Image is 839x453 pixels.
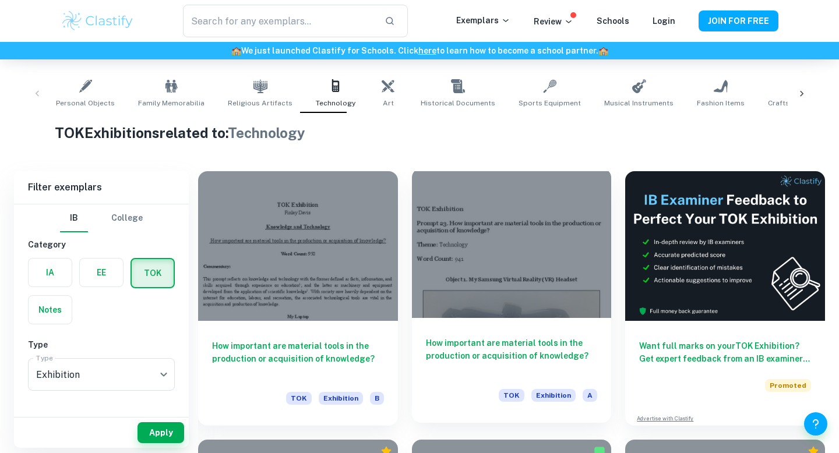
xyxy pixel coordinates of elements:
[231,46,241,55] span: 🏫
[383,98,394,108] span: Art
[80,259,123,286] button: EE
[183,5,375,37] input: Search for any exemplars...
[228,125,305,141] span: Technology
[198,171,398,426] a: How important are material tools in the production or acquisition of knowledge?TOKExhibitionB
[55,122,785,143] h1: TOK Exhibitions related to:
[228,98,292,108] span: Religious Artifacts
[418,46,436,55] a: here
[28,238,175,251] h6: Category
[212,339,384,378] h6: How important are material tools in the production or acquisition of knowledge?
[370,392,384,405] span: B
[456,14,510,27] p: Exemplars
[768,98,836,108] span: Crafts and Hobbies
[138,422,184,443] button: Apply
[699,10,778,31] button: JOIN FOR FREE
[36,353,53,363] label: Type
[61,9,135,33] img: Clastify logo
[804,412,827,436] button: Help and Feedback
[286,392,312,405] span: TOK
[625,171,825,426] a: Want full marks on yourTOK Exhibition? Get expert feedback from an IB examiner!PromotedAdvertise ...
[639,339,811,365] h6: Want full marks on your TOK Exhibition ? Get expert feedback from an IB examiner!
[111,204,143,232] button: College
[499,389,524,402] span: TOK
[29,259,72,286] button: IA
[28,409,175,422] h6: Grade
[28,358,175,391] div: Exhibition
[29,296,72,324] button: Notes
[426,337,598,375] h6: How important are material tools in the production or acquisition of knowledge?
[604,98,674,108] span: Musical Instruments
[14,171,189,204] h6: Filter exemplars
[316,98,355,108] span: Technology
[28,338,175,351] h6: Type
[2,44,837,57] h6: We just launched Clastify for Schools. Click to learn how to become a school partner.
[653,16,675,26] a: Login
[598,46,608,55] span: 🏫
[531,389,576,402] span: Exhibition
[765,379,811,392] span: Promoted
[637,415,693,423] a: Advertise with Clastify
[421,98,495,108] span: Historical Documents
[534,15,573,28] p: Review
[625,171,825,321] img: Thumbnail
[60,204,143,232] div: Filter type choice
[60,204,88,232] button: IB
[597,16,629,26] a: Schools
[138,98,205,108] span: Family Memorabilia
[319,392,363,405] span: Exhibition
[583,389,597,402] span: A
[132,259,174,287] button: TOK
[519,98,581,108] span: Sports Equipment
[412,171,612,426] a: How important are material tools in the production or acquisition of knowledge?TOKExhibitionA
[697,98,745,108] span: Fashion Items
[56,98,115,108] span: Personal Objects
